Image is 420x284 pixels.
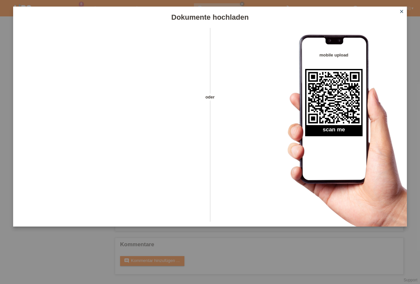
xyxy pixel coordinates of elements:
i: close [399,9,404,14]
h4: mobile upload [305,53,363,57]
iframe: Upload [23,44,199,208]
span: oder [199,94,221,100]
h1: Dokumente hochladen [13,13,407,21]
h2: scan me [305,126,363,136]
a: close [397,8,406,16]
